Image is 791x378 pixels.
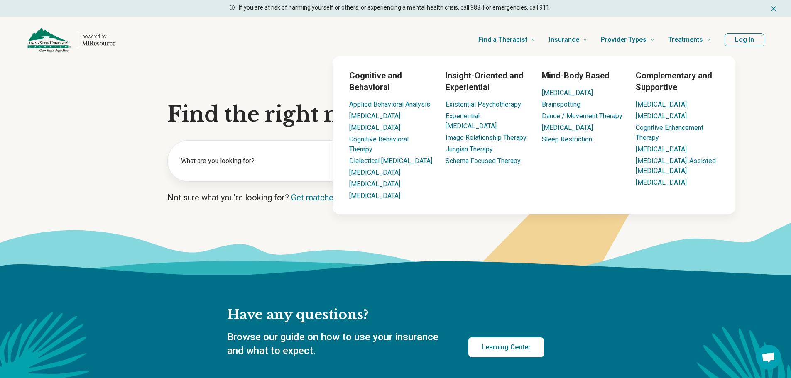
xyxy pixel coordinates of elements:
[636,124,703,141] a: Cognitive Enhancement Therapy
[668,23,711,56] a: Treatments
[542,112,622,120] a: Dance / Movement Therapy
[601,23,655,56] a: Provider Types
[167,192,624,203] p: Not sure what you’re looking for?
[769,3,778,13] button: Dismiss
[349,100,430,108] a: Applied Behavioral Analysis
[181,156,321,166] label: What are you looking for?
[636,178,687,186] a: [MEDICAL_DATA]
[542,70,622,81] h3: Mind-Body Based
[542,89,593,97] a: [MEDICAL_DATA]
[478,23,536,56] a: Find a Therapist
[82,33,115,40] p: powered by
[601,34,647,46] span: Provider Types
[349,124,400,132] a: [MEDICAL_DATA]
[542,135,592,143] a: Sleep Restriction
[542,124,593,132] a: [MEDICAL_DATA]
[349,157,432,165] a: Dialectical [MEDICAL_DATA]
[349,192,400,200] a: [MEDICAL_DATA]
[349,180,400,188] a: [MEDICAL_DATA]
[636,70,719,93] h3: Complementary and Supportive
[668,34,703,46] span: Treatments
[349,70,432,93] h3: Cognitive and Behavioral
[227,330,448,358] p: Browse our guide on how to use your insurance and what to expect.
[549,23,588,56] a: Insurance
[636,145,687,153] a: [MEDICAL_DATA]
[549,34,579,46] span: Insurance
[542,100,580,108] a: Brainspotting
[636,100,687,108] a: [MEDICAL_DATA]
[167,102,624,127] h1: Find the right mental health care for you
[283,56,785,214] div: Treatments
[756,345,781,370] div: Open chat
[446,145,493,153] a: Jungian Therapy
[227,306,544,324] h2: Have any questions?
[636,157,716,175] a: [MEDICAL_DATA]-Assisted [MEDICAL_DATA]
[349,135,409,153] a: Cognitive Behavioral Therapy
[446,100,521,108] a: Existential Psychotherapy
[446,157,521,165] a: Schema Focused Therapy
[349,112,400,120] a: [MEDICAL_DATA]
[27,27,115,53] a: Home page
[478,34,527,46] span: Find a Therapist
[468,337,544,357] a: Learning Center
[446,70,529,93] h3: Insight-Oriented and Experiential
[349,168,400,176] a: [MEDICAL_DATA]
[725,33,764,46] button: Log In
[239,3,551,12] p: If you are at risk of harming yourself or others, or experiencing a mental health crisis, call 98...
[446,112,497,130] a: Experiential [MEDICAL_DATA]
[446,134,527,141] a: Imago Relationship Therapy
[636,112,687,120] a: [MEDICAL_DATA]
